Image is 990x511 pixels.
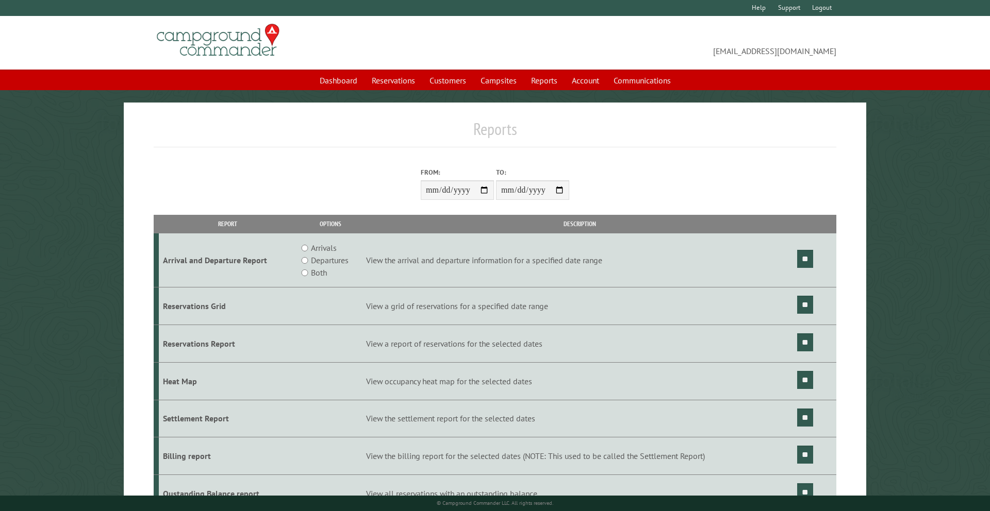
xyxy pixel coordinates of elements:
[366,71,421,90] a: Reservations
[364,325,795,362] td: View a report of reservations for the selected dates
[159,233,298,287] td: Arrival and Departure Report
[364,215,795,233] th: Description
[159,362,298,400] td: Heat Map
[297,215,364,233] th: Options
[313,71,364,90] a: Dashboard
[495,28,836,57] span: [EMAIL_ADDRESS][DOMAIN_NAME]
[364,287,795,325] td: View a grid of reservations for a specified date range
[159,437,298,475] td: Billing report
[154,20,283,60] img: Campground Commander
[159,215,298,233] th: Report
[364,362,795,400] td: View occupancy heat map for the selected dates
[159,287,298,325] td: Reservations Grid
[364,233,795,287] td: View the arrival and departure information for a specified date range
[566,71,605,90] a: Account
[311,254,349,266] label: Departures
[474,71,523,90] a: Campsites
[364,400,795,437] td: View the settlement report for the selected dates
[159,325,298,362] td: Reservations Report
[423,71,472,90] a: Customers
[437,500,553,506] small: © Campground Commander LLC. All rights reserved.
[607,71,677,90] a: Communications
[154,119,837,147] h1: Reports
[364,437,795,475] td: View the billing report for the selected dates (NOTE: This used to be called the Settlement Report)
[311,266,327,279] label: Both
[421,167,494,177] label: From:
[525,71,564,90] a: Reports
[496,167,569,177] label: To:
[159,400,298,437] td: Settlement Report
[311,242,337,254] label: Arrivals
